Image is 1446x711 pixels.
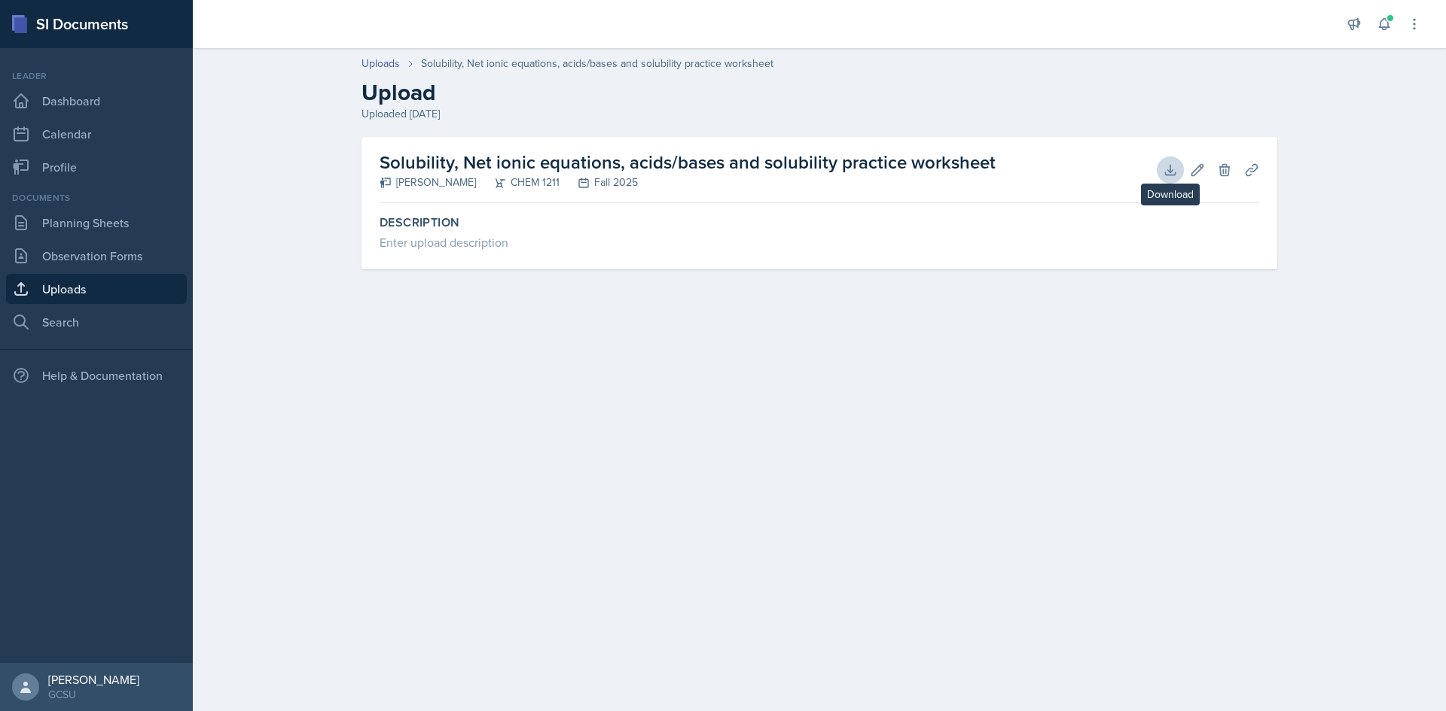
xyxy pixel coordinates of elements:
[6,241,187,271] a: Observation Forms
[6,86,187,116] a: Dashboard
[421,56,773,71] div: Solubility, Net ionic equations, acids/bases and solubility practice worksheet
[6,307,187,337] a: Search
[6,208,187,238] a: Planning Sheets
[48,687,139,702] div: GCSU
[560,175,638,190] div: Fall 2025
[380,149,996,176] h2: Solubility, Net ionic equations, acids/bases and solubility practice worksheet
[6,191,187,205] div: Documents
[6,152,187,182] a: Profile
[361,79,1277,106] h2: Upload
[476,175,560,190] div: CHEM 1211
[361,106,1277,122] div: Uploaded [DATE]
[380,233,1259,251] div: Enter upload description
[6,360,187,390] div: Help & Documentation
[361,56,400,71] a: Uploads
[6,119,187,149] a: Calendar
[380,215,1259,230] label: Description
[6,69,187,83] div: Leader
[380,175,476,190] div: [PERSON_NAME]
[6,274,187,304] a: Uploads
[48,672,139,687] div: [PERSON_NAME]
[1157,156,1184,184] button: Download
